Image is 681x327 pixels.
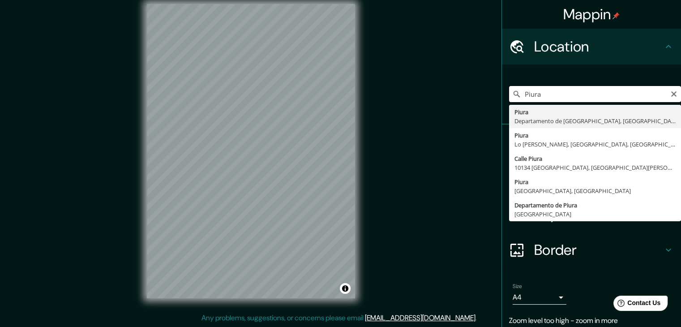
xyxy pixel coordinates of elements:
div: A4 [513,290,566,305]
div: Piura [514,108,676,116]
iframe: Help widget launcher [601,292,671,317]
h4: Layout [534,205,663,223]
canvas: Map [147,4,355,298]
div: Layout [502,196,681,232]
h4: Border [534,241,663,259]
div: . [477,313,478,323]
div: Border [502,232,681,268]
div: Style [502,160,681,196]
button: Clear [670,89,677,98]
div: Pins [502,125,681,160]
input: Pick your city or area [509,86,681,102]
div: Calle Piura [514,154,676,163]
p: Zoom level too high - zoom in more [509,315,674,326]
div: Piura [514,177,676,186]
div: Piura [514,131,676,140]
h4: Mappin [563,5,620,23]
label: Size [513,283,522,290]
div: [GEOGRAPHIC_DATA], [GEOGRAPHIC_DATA] [514,186,676,195]
div: Lo [PERSON_NAME], [GEOGRAPHIC_DATA], [GEOGRAPHIC_DATA] [514,140,676,149]
div: Location [502,29,681,65]
h4: Location [534,38,663,56]
div: Departamento de Piura [514,201,676,210]
button: Toggle attribution [340,283,351,294]
p: Any problems, suggestions, or concerns please email . [201,313,477,323]
img: pin-icon.png [612,12,620,19]
a: [EMAIL_ADDRESS][DOMAIN_NAME] [365,313,475,323]
div: [GEOGRAPHIC_DATA] [514,210,676,219]
div: Departamento de [GEOGRAPHIC_DATA], [GEOGRAPHIC_DATA] [514,116,676,125]
div: 10134 [GEOGRAPHIC_DATA], [GEOGRAPHIC_DATA][PERSON_NAME], [GEOGRAPHIC_DATA] [514,163,676,172]
div: . [478,313,480,323]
